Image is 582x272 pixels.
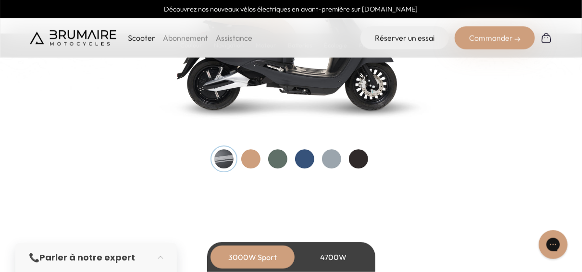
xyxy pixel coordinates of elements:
iframe: Gorgias live chat messenger [534,227,572,262]
p: Scooter [128,32,155,44]
a: Abonnement [163,33,208,43]
div: 3000W Sport [214,246,291,269]
a: Réserver un essai [360,26,449,49]
a: Assistance [216,33,252,43]
img: Panier [541,32,552,44]
img: right-arrow-2.png [515,36,520,42]
div: 4700W [295,246,372,269]
div: Commander [455,26,535,49]
img: Brumaire Motocycles [30,30,116,46]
